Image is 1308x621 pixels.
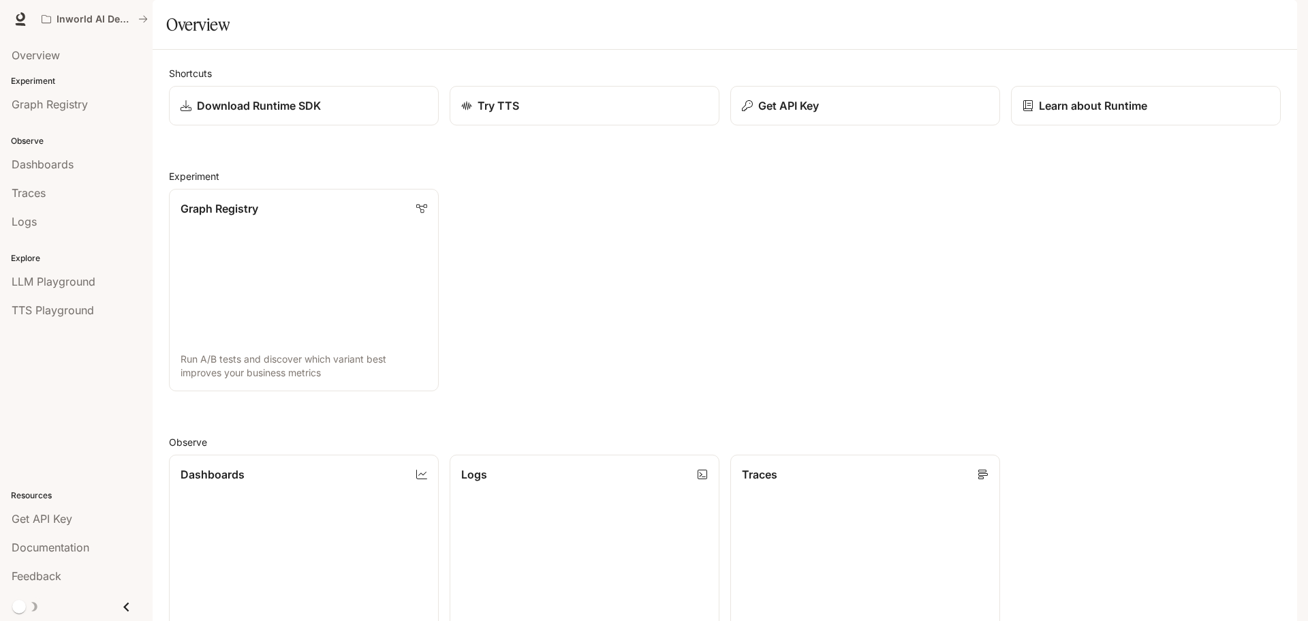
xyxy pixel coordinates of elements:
p: Inworld AI Demos [57,14,133,25]
p: Traces [742,466,777,483]
p: Run A/B tests and discover which variant best improves your business metrics [181,352,427,380]
p: Dashboards [181,466,245,483]
a: Try TTS [450,86,719,125]
h2: Observe [169,435,1281,449]
a: Download Runtime SDK [169,86,439,125]
p: Download Runtime SDK [197,97,321,114]
h1: Overview [166,11,230,38]
p: Learn about Runtime [1039,97,1147,114]
p: Try TTS [478,97,519,114]
button: Get API Key [730,86,1000,125]
a: Learn about Runtime [1011,86,1281,125]
p: Graph Registry [181,200,258,217]
a: Graph RegistryRun A/B tests and discover which variant best improves your business metrics [169,189,439,391]
button: All workspaces [35,5,154,33]
h2: Shortcuts [169,66,1281,80]
p: Get API Key [758,97,819,114]
p: Logs [461,466,487,483]
h2: Experiment [169,169,1281,183]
